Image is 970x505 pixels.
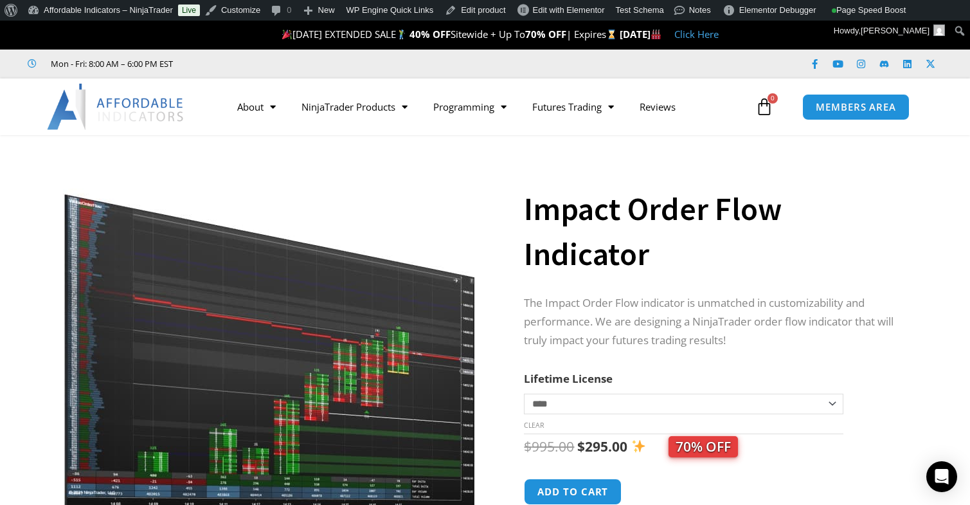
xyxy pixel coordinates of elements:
p: The Impact Order Flow indicator is unmatched in customizability and performance. We are designing... [524,294,899,350]
img: 🏭 [651,30,661,39]
span: [PERSON_NAME] [861,26,930,35]
span: $ [524,437,532,455]
span: MEMBERS AREA [816,102,896,112]
a: Clear options [524,421,544,430]
a: Howdy, [829,21,950,41]
a: MEMBERS AREA [802,94,910,120]
a: Click Here [674,28,719,41]
a: About [224,92,289,122]
a: Reviews [627,92,688,122]
span: [DATE] EXTENDED SALE Sitewide + Up To | Expires [279,28,620,41]
span: 70% OFF [669,436,738,457]
label: Lifetime License [524,371,613,386]
strong: 40% OFF [409,28,451,41]
span: $ [577,437,585,455]
img: 🎉 [282,30,292,39]
img: ⌛ [607,30,616,39]
a: Live [178,5,200,16]
strong: 70% OFF [525,28,566,41]
bdi: 995.00 [524,437,574,455]
a: Futures Trading [519,92,627,122]
strong: [DATE] [620,28,661,41]
button: Add to cart [524,479,622,505]
a: 0 [736,88,793,125]
nav: Menu [224,92,752,122]
span: 0 [768,93,778,104]
iframe: Customer reviews powered by Trustpilot [191,57,384,70]
a: NinjaTrader Products [289,92,420,122]
span: Mon - Fri: 8:00 AM – 6:00 PM EST [48,56,173,71]
span: Edit with Elementor [533,5,605,15]
img: ✨ [632,439,645,453]
a: Programming [420,92,519,122]
bdi: 295.00 [577,437,627,455]
h1: Impact Order Flow Indicator [524,187,899,277]
img: LogoAI | Affordable Indicators – NinjaTrader [47,84,185,130]
div: Open Intercom Messenger [926,461,957,492]
img: 🏌️‍♂️ [397,30,406,39]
